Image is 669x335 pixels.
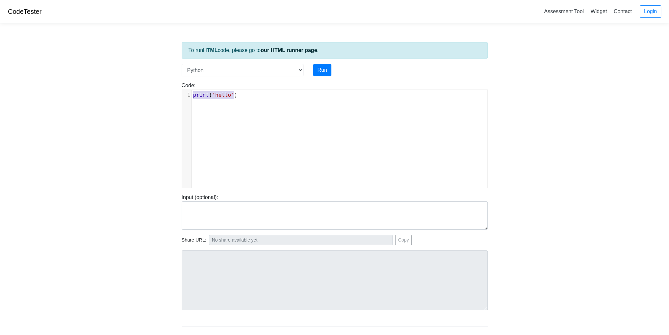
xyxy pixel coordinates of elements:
[313,64,331,76] button: Run
[541,6,586,17] a: Assessment Tool
[177,82,493,188] div: Code:
[182,237,206,244] span: Share URL:
[8,8,41,15] a: CodeTester
[212,92,234,98] span: 'hello'
[182,91,192,99] div: 1
[588,6,609,17] a: Widget
[209,235,393,245] input: No share available yet
[395,235,412,245] button: Copy
[261,47,317,53] a: our HTML runner page
[177,193,493,230] div: Input (optional):
[193,92,209,98] span: print
[611,6,634,17] a: Contact
[193,92,238,98] span: ( )
[182,42,488,59] div: To run code, please go to .
[203,47,218,53] strong: HTML
[640,5,661,18] a: Login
